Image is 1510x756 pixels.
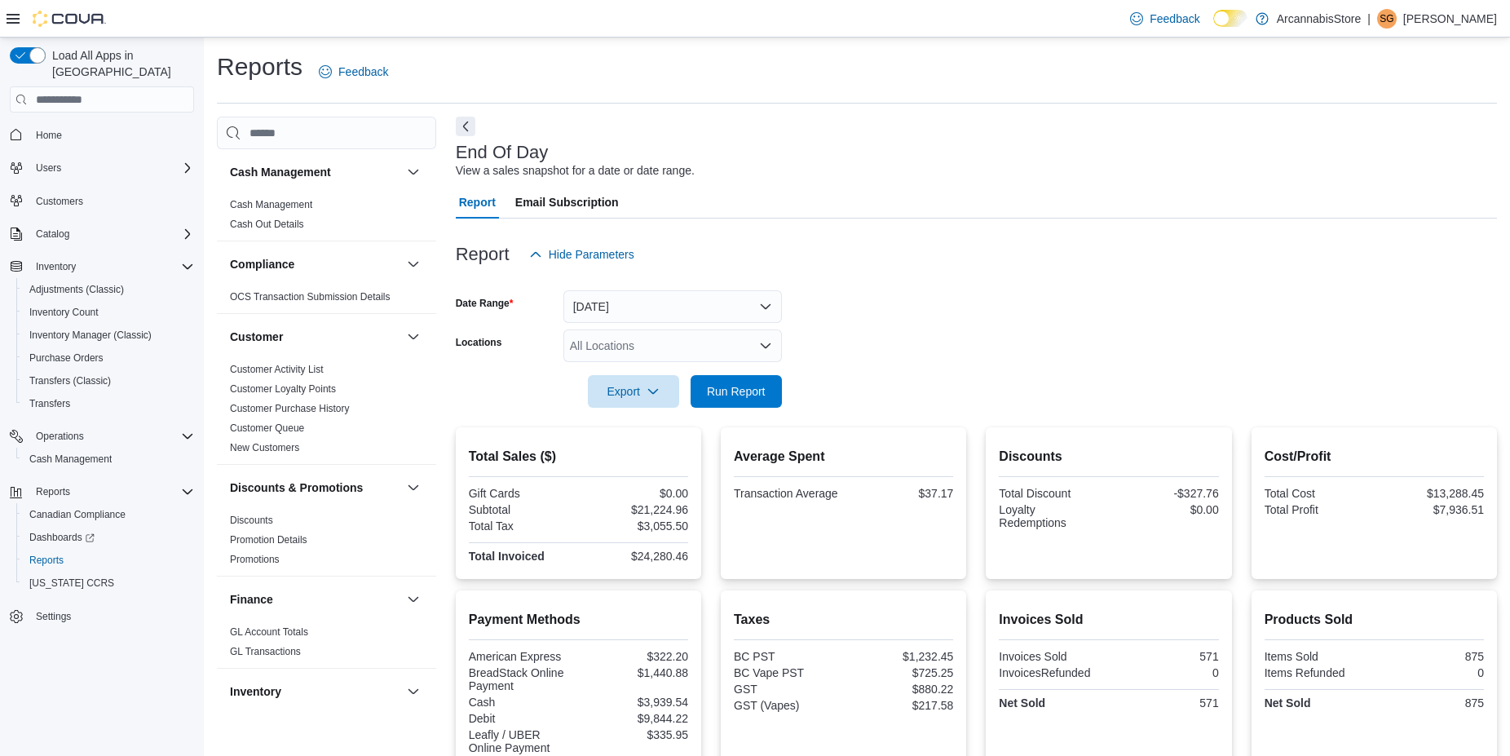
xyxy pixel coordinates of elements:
h2: Products Sold [1265,610,1484,630]
button: Cash Management [404,162,423,182]
span: Cash Management [230,198,312,211]
h3: Compliance [230,256,294,272]
a: Inventory Count [23,303,105,322]
span: Customers [36,195,83,208]
button: Inventory [29,257,82,276]
div: $725.25 [847,666,954,679]
div: $13,288.45 [1377,487,1484,500]
a: Transfers (Classic) [23,371,117,391]
button: Operations [29,427,91,446]
button: Hide Parameters [523,238,641,271]
a: Inventory Manager (Classic) [23,325,158,345]
span: Adjustments (Classic) [29,283,124,296]
a: Adjustments (Classic) [23,280,130,299]
h3: Finance [230,591,273,608]
div: Discounts & Promotions [217,511,436,576]
span: Settings [29,606,194,626]
button: [US_STATE] CCRS [16,572,201,595]
span: Transfers (Classic) [23,371,194,391]
button: Purchase Orders [16,347,201,369]
a: Dashboards [23,528,101,547]
div: Total Cost [1265,487,1371,500]
span: Inventory [36,260,76,273]
div: $37.17 [847,487,954,500]
div: InvoicesRefunded [999,666,1106,679]
label: Date Range [456,297,514,310]
a: GL Transactions [230,646,301,657]
span: Promotions [230,553,280,566]
span: Customers [29,191,194,211]
span: Settings [36,610,71,623]
span: Feedback [1150,11,1199,27]
span: Run Report [707,383,766,400]
div: GST (Vapes) [734,699,841,712]
span: Email Subscription [515,186,619,219]
div: Items Sold [1265,650,1371,663]
button: Inventory Count [16,301,201,324]
span: Canadian Compliance [23,505,194,524]
button: Home [3,122,201,146]
span: Inventory [29,257,194,276]
button: Reports [29,482,77,502]
button: Customer [230,329,400,345]
button: Settings [3,604,201,628]
span: Transfers (Classic) [29,374,111,387]
button: Discounts & Promotions [230,480,400,496]
span: Catalog [36,228,69,241]
div: Total Profit [1265,503,1371,516]
button: Transfers (Classic) [16,369,201,392]
a: Dashboards [16,526,201,549]
a: Purchase Orders [23,348,110,368]
span: Purchase Orders [23,348,194,368]
div: GST [734,683,841,696]
a: Customers [29,192,90,211]
span: Customer Loyalty Points [230,382,336,396]
button: Users [3,157,201,179]
h3: Report [456,245,510,264]
h3: Customer [230,329,283,345]
span: Load All Apps in [GEOGRAPHIC_DATA] [46,47,194,80]
span: Users [36,161,61,175]
div: Customer [217,360,436,464]
h2: Cost/Profit [1265,447,1484,466]
div: Total Discount [999,487,1106,500]
a: Reports [23,550,70,570]
span: Cash Management [29,453,112,466]
button: Catalog [29,224,76,244]
span: Discounts [230,514,273,527]
a: Cash Management [230,199,312,210]
span: Washington CCRS [23,573,194,593]
button: Inventory [230,683,400,700]
div: $0.00 [581,487,688,500]
a: Settings [29,607,77,626]
span: Home [29,124,194,144]
div: 0 [1112,666,1219,679]
div: Leafly / UBER Online Payment [469,728,576,754]
div: Subtotal [469,503,576,516]
div: $9,844.22 [581,712,688,725]
button: Inventory [3,255,201,278]
div: $217.58 [847,699,954,712]
a: Feedback [312,55,395,88]
p: | [1367,9,1371,29]
h3: Discounts & Promotions [230,480,363,496]
div: $335.95 [581,728,688,741]
span: Dashboards [23,528,194,547]
span: Reports [29,554,64,567]
a: Discounts [230,515,273,526]
h2: Payment Methods [469,610,688,630]
a: Customer Activity List [230,364,324,375]
div: Compliance [217,287,436,313]
div: Invoices Sold [999,650,1106,663]
span: Canadian Compliance [29,508,126,521]
p: [PERSON_NAME] [1403,9,1497,29]
div: 875 [1377,650,1484,663]
a: Customer Purchase History [230,403,350,414]
div: $21,224.96 [581,503,688,516]
button: Export [588,375,679,408]
h2: Taxes [734,610,953,630]
div: Transaction Average [734,487,841,500]
span: Promotion Details [230,533,307,546]
span: Purchase Orders [29,351,104,365]
img: Cova [33,11,106,27]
